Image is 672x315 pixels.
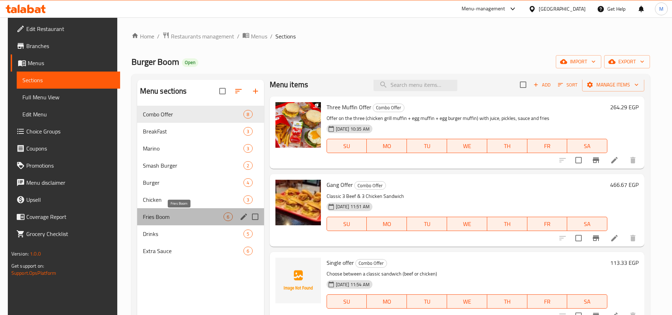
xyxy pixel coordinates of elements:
span: Menu disclaimer [26,178,114,187]
div: Chicken [143,195,244,204]
img: Single offer [275,258,321,303]
span: Gang Offer [327,179,353,190]
div: Open [182,58,198,67]
div: Extra Sauce [143,247,244,255]
span: FR [530,296,565,307]
h6: 113.33 EGP [610,258,639,268]
span: SA [570,296,604,307]
span: Restaurants management [171,32,234,41]
span: MO [370,141,404,151]
a: Sections [17,72,120,89]
span: M [659,5,663,13]
span: Open [182,59,198,65]
div: Burger4 [137,174,264,191]
span: WE [450,296,484,307]
span: Select to update [571,231,586,246]
div: items [243,110,252,119]
div: items [243,230,252,238]
div: Drinks5 [137,225,264,242]
div: Smash Burger2 [137,157,264,174]
span: Version: [11,249,29,258]
nav: Menu sections [137,103,264,262]
button: TH [487,217,527,231]
span: Combo Offer [356,259,387,267]
div: Combo Offer [373,104,404,112]
a: Support.OpsPlatform [11,268,57,278]
span: Menus [28,59,114,67]
span: Burger [143,178,244,187]
span: Sort sections [230,83,247,100]
div: items [243,195,252,204]
a: Coverage Report [11,208,120,225]
div: Marino [143,144,244,153]
button: Branch-specific-item [587,152,604,169]
span: MO [370,219,404,229]
div: items [243,161,252,170]
a: Restaurants management [162,32,234,41]
div: Chicken3 [137,191,264,208]
button: edit [238,211,249,222]
div: items [243,247,252,255]
span: Get support on: [11,261,44,271]
span: [DATE] 11:54 AM [333,281,372,288]
span: Select to update [571,153,586,168]
span: TU [410,296,444,307]
span: 1.0.0 [30,249,41,258]
span: SU [330,219,364,229]
button: WE [447,217,487,231]
img: Gang Offer [275,180,321,225]
div: Combo Offer [354,181,386,190]
span: TU [410,141,444,151]
span: Combo Offer [373,104,404,112]
span: WE [450,141,484,151]
div: Combo Offer [355,259,387,268]
button: delete [624,230,641,247]
span: SA [570,219,604,229]
p: Classic 3 Beef & 3 Chicken Sandwich [327,192,608,201]
a: Promotions [11,157,120,174]
a: Branches [11,37,120,54]
nav: breadcrumb [131,32,650,41]
a: Menus [11,54,120,72]
button: SA [567,139,607,153]
span: 6 [224,214,232,220]
span: 6 [244,248,252,254]
a: Edit Restaurant [11,20,120,37]
span: [DATE] 10:35 AM [333,126,372,132]
h2: Menu items [270,79,308,90]
button: Branch-specific-item [587,230,604,247]
p: Choose between a classic sandwich (beef or chicken) [327,269,608,278]
span: import [561,57,596,66]
button: Add section [247,83,264,100]
span: TH [490,141,525,151]
div: [GEOGRAPHIC_DATA] [539,5,586,13]
span: Upsell [26,195,114,204]
span: Sections [22,76,114,84]
span: BreakFast [143,127,244,136]
span: Branches [26,42,114,50]
span: Full Menu View [22,93,114,101]
div: Smash Burger [143,161,244,170]
span: 5 [244,231,252,237]
span: Manage items [588,80,639,89]
div: Menu-management [462,5,505,13]
span: Grocery Checklist [26,230,114,238]
span: Promotions [26,161,114,170]
div: Combo Offer8 [137,106,264,123]
span: TU [410,219,444,229]
div: BreakFast3 [137,123,264,140]
a: Grocery Checklist [11,225,120,242]
button: FR [527,294,568,309]
button: FR [527,139,568,153]
span: Combo Offer [355,182,386,190]
span: SA [570,141,604,151]
button: TU [407,294,447,309]
span: FR [530,141,565,151]
span: 3 [244,196,252,203]
span: Edit Menu [22,110,114,119]
button: FR [527,217,568,231]
button: WE [447,294,487,309]
span: SU [330,296,364,307]
span: 3 [244,145,252,152]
